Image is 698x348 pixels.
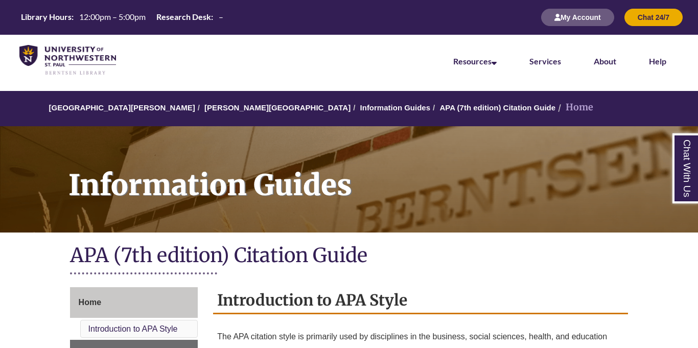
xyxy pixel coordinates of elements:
[541,13,614,21] a: My Account
[360,103,431,112] a: Information Guides
[204,103,351,112] a: [PERSON_NAME][GEOGRAPHIC_DATA]
[17,11,75,22] th: Library Hours:
[79,298,101,307] span: Home
[219,12,223,21] span: –
[70,243,629,270] h1: APA (7th edition) Citation Guide
[152,11,215,22] th: Research Desk:
[529,56,561,66] a: Services
[17,11,227,24] a: Hours Today
[624,13,683,21] a: Chat 24/7
[88,324,178,333] a: Introduction to APA Style
[594,56,616,66] a: About
[439,103,555,112] a: APA (7th edition) Citation Guide
[17,11,227,22] table: Hours Today
[19,45,116,76] img: UNWSP Library Logo
[57,126,698,219] h1: Information Guides
[541,9,614,26] button: My Account
[555,100,593,115] li: Home
[453,56,497,66] a: Resources
[213,287,628,314] h2: Introduction to APA Style
[624,9,683,26] button: Chat 24/7
[70,287,198,318] a: Home
[79,12,146,21] span: 12:00pm – 5:00pm
[49,103,195,112] a: [GEOGRAPHIC_DATA][PERSON_NAME]
[649,56,666,66] a: Help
